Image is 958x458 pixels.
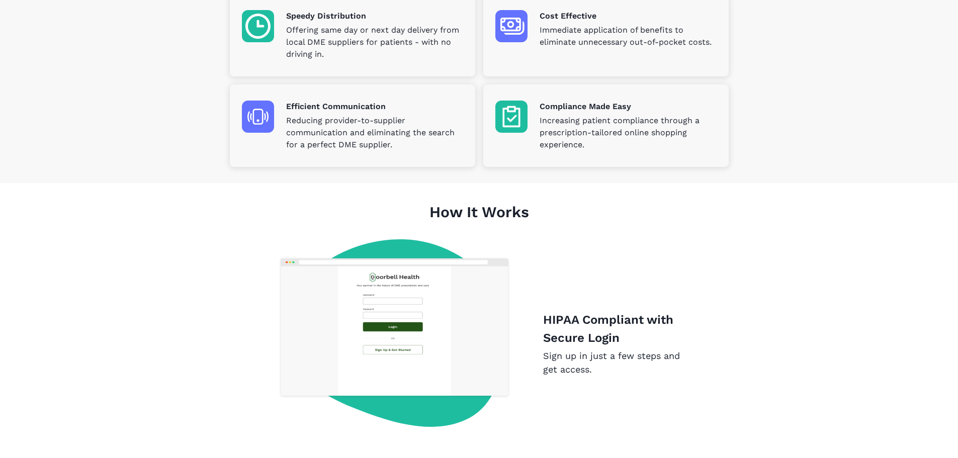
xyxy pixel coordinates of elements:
[495,10,528,42] img: Cost Effective icon
[543,311,680,347] p: HIPAA Compliant with Secure Login
[540,10,717,22] p: Cost Effective
[278,239,511,447] img: HIPAA Compliant with Secure Login image
[540,24,717,48] p: Immediate application of benefits to eliminate unnecessary out-of-pocket costs.
[286,115,463,151] p: Reducing provider-to-supplier communication and eliminating the search for a perfect DME supplier.
[286,10,463,22] p: Speedy Distribution
[242,101,274,133] img: Efficient Communication icon
[540,101,717,113] p: Compliance Made Easy
[495,101,528,133] img: Compliance Made Easy icon
[230,203,729,239] h1: How It Works
[286,101,463,113] p: Efficient Communication
[543,349,680,376] p: Sign up in just a few steps and get access.
[242,10,274,42] img: Speedy Distribution icon
[540,115,717,151] p: Increasing patient compliance through a prescription-tailored online shopping experience.
[286,24,463,60] p: Offering same day or next day delivery from local DME suppliers for patients - with no driving in.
